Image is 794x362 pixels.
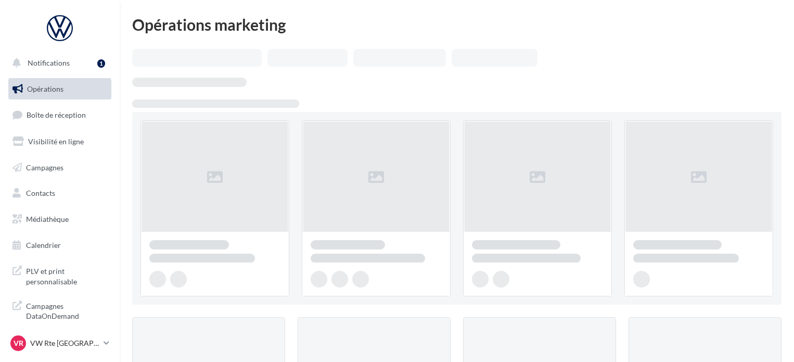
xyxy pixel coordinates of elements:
[8,333,111,353] a: VR VW Rte [GEOGRAPHIC_DATA]
[28,58,70,67] span: Notifications
[26,189,55,197] span: Contacts
[6,260,113,291] a: PLV et print personnalisable
[30,338,99,348] p: VW Rte [GEOGRAPHIC_DATA]
[6,104,113,126] a: Boîte de réception
[26,215,69,223] span: Médiathèque
[97,59,105,68] div: 1
[14,338,23,348] span: VR
[6,78,113,100] a: Opérations
[27,110,86,119] span: Boîte de réception
[26,264,107,286] span: PLV et print personnalisable
[132,17,782,32] div: Opérations marketing
[26,163,63,171] span: Campagnes
[6,234,113,256] a: Calendrier
[6,182,113,204] a: Contacts
[26,241,61,249] span: Calendrier
[6,295,113,326] a: Campagnes DataOnDemand
[6,157,113,179] a: Campagnes
[6,52,109,74] button: Notifications 1
[6,208,113,230] a: Médiathèque
[6,131,113,153] a: Visibilité en ligne
[27,84,63,93] span: Opérations
[28,137,84,146] span: Visibilité en ligne
[26,299,107,321] span: Campagnes DataOnDemand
